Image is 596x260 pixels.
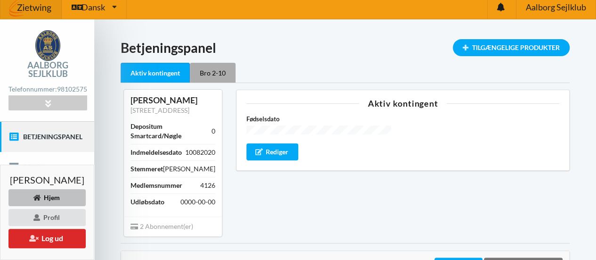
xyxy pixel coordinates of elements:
[246,114,400,124] label: Fødselsdato
[121,39,570,56] h1: Betjeningspanel
[131,95,215,106] div: [PERSON_NAME]
[8,229,86,248] button: Log ud
[8,61,87,78] div: Aalborg Sejlklub
[185,148,215,157] div: 10082020
[131,197,164,207] div: Udløbsdato
[82,3,105,11] span: Dansk
[190,63,236,83] div: Bro 2-10
[200,181,215,190] div: 4126
[131,122,212,141] div: Depositum Smartcard/Nøgle
[10,175,84,185] span: [PERSON_NAME]
[57,85,87,93] strong: 98102575
[131,148,182,157] div: Indmeldelsesdato
[453,39,570,56] div: Tilgængelige Produkter
[8,83,87,96] div: Telefonnummer:
[8,189,86,206] div: Hjem
[131,181,182,190] div: Medlemsnummer
[35,30,60,61] img: logo
[212,126,215,136] div: 0
[131,164,163,174] div: Stemmeret
[246,143,298,160] div: Rediger
[163,164,215,174] div: [PERSON_NAME]
[131,222,193,230] span: 2 Abonnement(er)
[131,106,189,114] a: [STREET_ADDRESS]
[525,3,586,11] span: Aalborg Sejlklub
[246,99,559,108] div: Aktiv kontingent
[180,197,215,207] div: 0000-00-00
[8,209,86,226] div: Profil
[121,63,190,83] div: Aktiv kontingent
